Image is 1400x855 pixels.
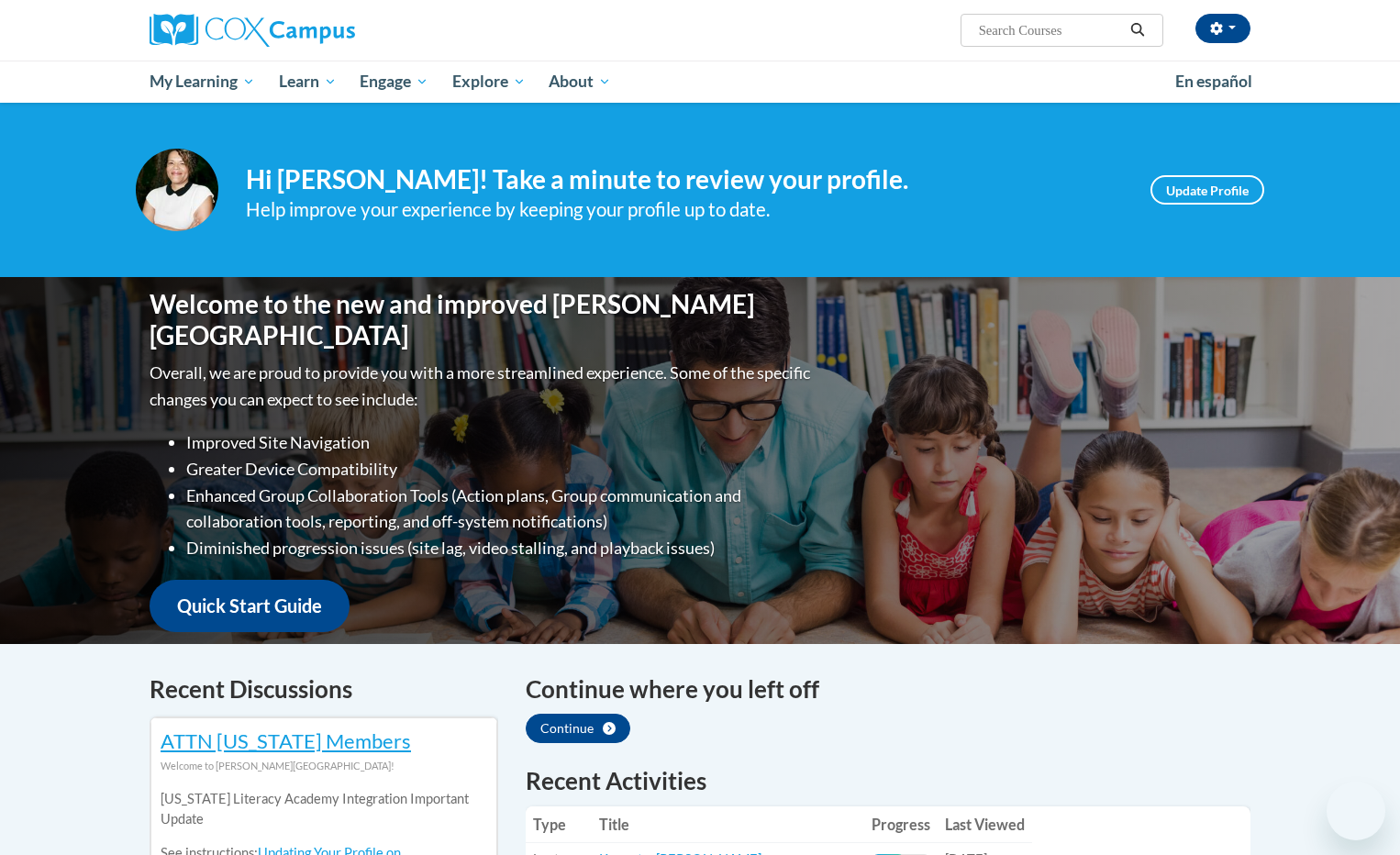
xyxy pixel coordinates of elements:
[1150,175,1264,205] a: Update Profile
[1124,19,1151,41] button: Search
[138,61,267,103] a: My Learning
[136,149,218,231] img: Profile Image
[1175,72,1252,91] span: En español
[161,728,411,753] a: ATTN [US_STATE] Members
[122,61,1278,103] div: Main menu
[150,580,350,632] a: Quick Start Guide
[1327,782,1385,840] iframe: Button to launch messaging window
[1163,62,1264,101] a: En español
[1195,14,1250,43] button: Account Settings
[977,19,1124,41] input: Search Courses
[186,535,815,561] li: Diminished progression issues (site lag, video stalling, and playback issues)
[440,61,538,103] a: Explore
[186,483,815,536] li: Enhanced Group Collaboration Tools (Action plans, Group communication and collaboration tools, re...
[526,714,630,743] button: Continue
[267,61,349,103] a: Learn
[150,14,498,47] a: Cox Campus
[549,71,611,93] span: About
[161,756,487,776] div: Welcome to [PERSON_NAME][GEOGRAPHIC_DATA]!
[526,806,592,843] th: Type
[864,806,938,843] th: Progress
[161,789,487,829] p: [US_STATE] Literacy Academy Integration Important Update
[452,71,526,93] span: Explore
[592,806,864,843] th: Title
[348,61,440,103] a: Engage
[526,764,1250,797] h1: Recent Activities
[186,429,815,456] li: Improved Site Navigation
[538,61,624,103] a: About
[246,194,1123,225] div: Help improve your experience by keeping your profile up to date.
[150,289,815,350] h1: Welcome to the new and improved [PERSON_NAME][GEOGRAPHIC_DATA]
[150,360,815,413] p: Overall, we are proud to provide you with a more streamlined experience. Some of the specific cha...
[279,71,337,93] span: Learn
[186,456,815,483] li: Greater Device Compatibility
[150,672,498,707] h4: Recent Discussions
[150,71,255,93] span: My Learning
[360,71,428,93] span: Engage
[526,672,1250,707] h4: Continue where you left off
[938,806,1032,843] th: Last Viewed
[246,164,1123,195] h4: Hi [PERSON_NAME]! Take a minute to review your profile.
[150,14,355,47] img: Cox Campus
